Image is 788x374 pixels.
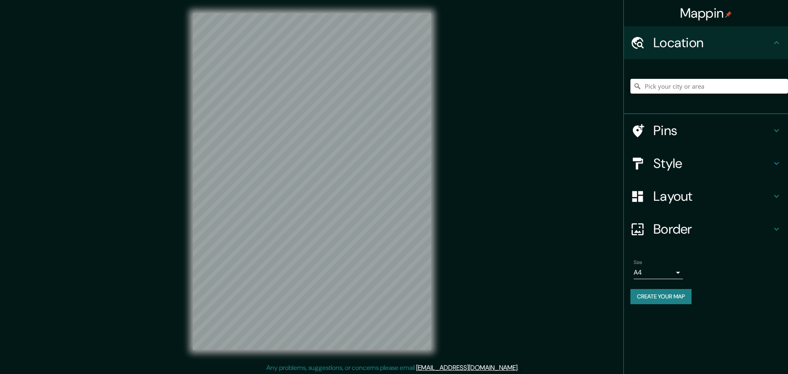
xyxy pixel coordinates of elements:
[624,213,788,246] div: Border
[630,289,692,304] button: Create your map
[630,79,788,94] input: Pick your city or area
[624,26,788,59] div: Location
[653,155,772,172] h4: Style
[624,180,788,213] div: Layout
[624,114,788,147] div: Pins
[725,11,732,18] img: pin-icon.png
[634,266,683,279] div: A4
[653,122,772,139] h4: Pins
[519,363,520,373] div: .
[653,188,772,204] h4: Layout
[266,363,519,373] p: Any problems, suggestions, or concerns please email .
[634,259,642,266] label: Size
[520,363,522,373] div: .
[624,147,788,180] div: Style
[653,34,772,51] h4: Location
[680,5,732,21] h4: Mappin
[416,363,518,372] a: [EMAIL_ADDRESS][DOMAIN_NAME]
[193,13,431,350] canvas: Map
[653,221,772,237] h4: Border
